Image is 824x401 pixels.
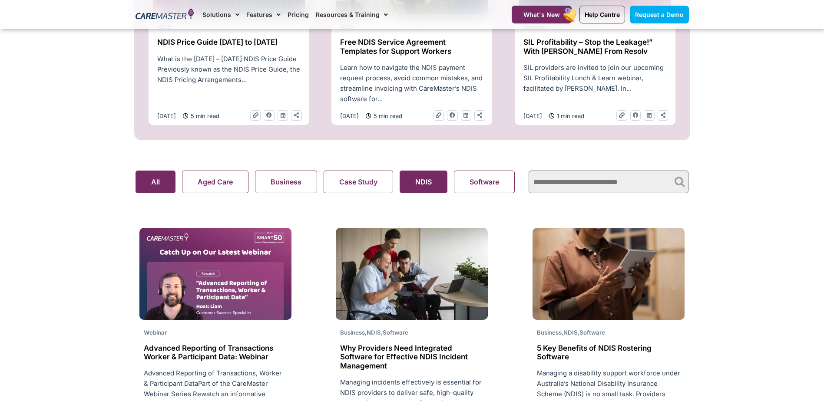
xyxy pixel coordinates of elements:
span: Business [340,329,365,336]
button: NDIS [400,171,447,193]
time: [DATE] [523,112,542,119]
button: Aged Care [182,171,248,193]
span: NDIS [367,329,381,336]
h2: SIL Profitability – Stop the Leakage!” With [PERSON_NAME] From Resolv [523,38,667,56]
p: What is the [DATE] – [DATE] NDIS Price Guide Previously known as the NDIS Price Guide, the NDIS P... [157,54,301,85]
span: NDIS [563,329,578,336]
h2: NDIS Price Guide [DATE] to [DATE] [157,38,301,46]
time: [DATE] [340,112,359,119]
p: SIL providers are invited to join our upcoming SIL Profitability Lunch & Learn webinar, facilitat... [523,62,667,94]
span: Software [579,329,605,336]
span: 1 min read [555,111,584,121]
img: CareMaster Logo [136,8,194,21]
span: Software [383,329,408,336]
span: Help Centre [585,11,620,18]
h2: Advanced Reporting of Transactions Worker & Participant Data: Webinar [144,344,287,362]
span: , , [537,329,605,336]
h2: 5 Key Benefits of NDIS Rostering Software [537,344,680,362]
a: What's New [512,6,572,23]
img: set-designer-work-indoors [533,228,685,320]
span: 5 min read [189,111,219,121]
h2: Free NDIS Service Agreement Templates for Support Workers [340,38,483,56]
span: Webinar [144,329,167,336]
button: Case Study [324,171,393,193]
button: Software [454,171,515,193]
button: All [136,171,175,193]
div: Learn how to navigate the NDIS payment request process, avoid common mistakes, and streamline inv... [336,62,488,104]
a: Help Centre [579,6,625,23]
img: REWATCH Advanced Reporting of Transactions, Worker & Participant Data_Website Thumb [139,228,291,320]
span: What's New [523,11,560,18]
time: [DATE] [157,112,176,119]
span: 5 min read [371,111,402,121]
span: , , [340,329,408,336]
a: Request a Demo [630,6,689,23]
button: Business [255,171,317,193]
img: man-wheelchair-working-front-view [336,228,488,320]
span: Business [537,329,562,336]
span: Request a Demo [635,11,684,18]
h2: Why Providers Need Integrated Software for Effective NDIS Incident Management [340,344,483,370]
